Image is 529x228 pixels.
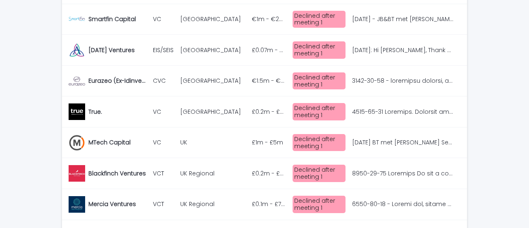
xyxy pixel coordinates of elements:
p: UK Regional [180,168,216,177]
div: Declined after meeting 1 [293,165,346,182]
p: VC [153,139,174,146]
p: 2025-07-18 Declined. Feedback sought We discussed this week as a team and decided that’s it’s pro... [352,107,455,115]
p: UK Regional [180,199,216,208]
p: Eurazeo (Ex-Idinvest Partners) [88,76,148,84]
p: VC [153,16,174,23]
p: 2025-07-15 - Mercia out, citing competitive risks 2025-07-04 - JB&BT met Alex Gwyther and Henry H... [352,199,455,208]
p: VCT [153,201,174,208]
p: 2025-07-15 Declined We had a number of chats within the team and overall were really impressed by... [352,168,455,177]
p: 2025-07-16 - JB&BT met Harry Haeck Started by a serial entrepreneur Set up 10 years ago Five fund... [352,14,455,23]
tr: MTech CapitalMTech Capital VCUKUK £1m - £5m£1m - £5m Declined after meeting 1[DATE] BT met [PERSO... [62,127,467,158]
p: Smartfin Capital [88,14,138,23]
p: CVC [153,77,174,84]
div: Declined after meeting 1 [293,134,346,151]
p: [GEOGRAPHIC_DATA] [180,45,243,54]
p: Blackfinch Ventures [88,168,148,177]
p: €1.5m - €10m [252,76,288,84]
div: Declined after meeting 1 [293,103,346,120]
p: £0.2m - £2.5m [252,107,288,115]
p: True. [88,107,104,115]
p: [DATE] BT met [PERSON_NAME] See themselves as an employee benefits type platform We're a bit off ... [352,137,455,146]
div: Declined after meeting 1 [293,196,346,213]
p: £0.2m - £2m [252,168,288,177]
div: Declined after meeting 1 [293,72,346,90]
p: MTech Capital [88,137,132,146]
p: €1m - €25m [252,14,288,23]
tr: [DATE] Ventures[DATE] Ventures EIS/SEIS[GEOGRAPHIC_DATA][GEOGRAPHIC_DATA] £0.07m - £0.7m£0.07m - ... [62,35,467,66]
tr: True.True. VC[GEOGRAPHIC_DATA][GEOGRAPHIC_DATA] £0.2m - £2.5m£0.2m - £2.5m Declined after meeting... [62,96,467,127]
tr: Smartfin CapitalSmartfin Capital VC[GEOGRAPHIC_DATA][GEOGRAPHIC_DATA] €1m - €25m€1m - €25m Declin... [62,4,467,35]
tr: Blackfinch VenturesBlackfinch Ventures VCTUK RegionalUK Regional £0.2m - £2m£0.2m - £2m Declined ... [62,158,467,189]
p: 2025-07-31 - confirmed decline, alignment, want more proof points on trajectory and margin profil... [352,76,455,84]
div: Declined after meeting 1 [293,41,346,59]
p: 2025-06-13: Hi James, Thank you for your response. After chatting with the team about the opportu... [352,45,455,54]
p: [GEOGRAPHIC_DATA] [180,107,243,115]
p: EIS/SEIS [153,47,174,54]
p: Mercia Ventures [88,199,138,208]
p: £1m - £5m [252,137,285,146]
p: [DATE] Ventures [88,45,136,54]
p: [GEOGRAPHIC_DATA] [180,14,243,23]
tr: Mercia VenturesMercia Ventures VCTUK RegionalUK Regional £0.1m - £7m£0.1m - £7m Declined after me... [62,189,467,220]
p: UK [180,137,189,146]
p: £0.1m - £7m [252,199,288,208]
div: Declined after meeting 1 [293,11,346,28]
p: £0.07m - £0.7m [252,45,288,54]
p: VC [153,108,174,115]
p: VCT [153,170,174,177]
p: [GEOGRAPHIC_DATA] [180,76,243,84]
tr: Eurazeo (Ex-Idinvest Partners)Eurazeo (Ex-Idinvest Partners) CVC[GEOGRAPHIC_DATA][GEOGRAPHIC_DATA... [62,65,467,96]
